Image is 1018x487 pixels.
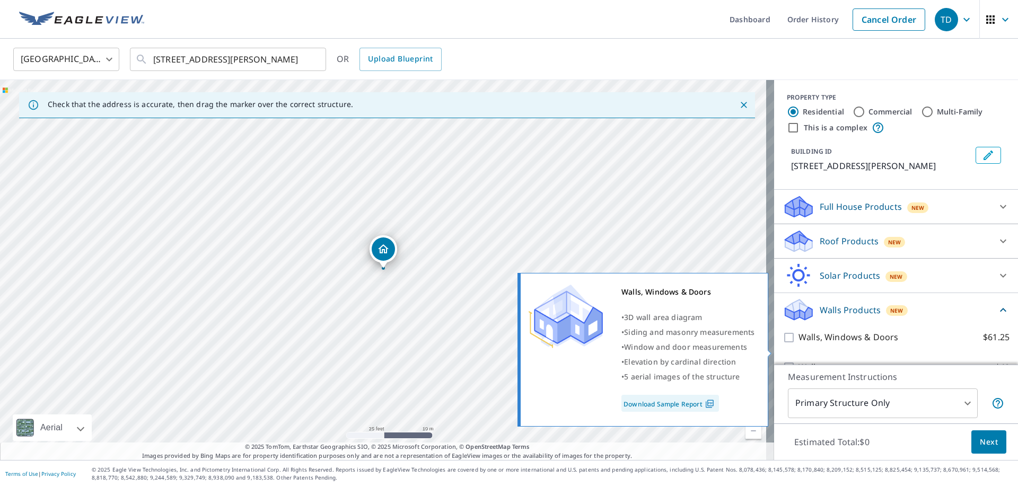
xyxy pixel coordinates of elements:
div: OR [337,48,442,71]
span: Siding and masonry measurements [624,327,754,337]
label: Commercial [868,107,912,117]
p: $61.25 [983,331,1010,344]
div: [GEOGRAPHIC_DATA] [13,45,119,74]
div: • [621,325,754,340]
label: Residential [803,107,844,117]
div: Walls ProductsNew [783,297,1010,322]
div: Roof ProductsNew [783,228,1010,254]
a: Current Level 20, Zoom Out [745,423,761,439]
div: • [621,340,754,355]
input: Search by address or latitude-longitude [153,45,304,74]
a: Terms of Use [5,470,38,477]
p: | [5,471,76,477]
p: Walls [798,361,820,374]
div: Dropped pin, building 1, Residential property, 3700 W Howard Ave Milwaukee, WI 53221 [370,235,397,268]
a: Terms [512,442,530,450]
p: [STREET_ADDRESS][PERSON_NAME] [791,160,971,172]
span: New [890,272,903,281]
span: 5 aerial images of the structure [624,371,740,382]
p: © 2025 Eagle View Technologies, Inc. and Pictometry International Corp. All Rights Reserved. Repo... [92,466,1013,482]
p: BUILDING ID [791,147,832,156]
div: Full House ProductsNew [783,194,1010,219]
span: New [911,203,925,212]
div: Primary Structure Only [788,388,978,418]
button: Next [971,430,1006,454]
div: TD [935,8,958,31]
p: Estimated Total: $0 [786,430,878,454]
div: Walls, Windows & Doors [621,285,754,299]
div: Solar ProductsNew [783,263,1010,288]
p: Solar Products [820,269,880,282]
img: Pdf Icon [703,399,717,409]
div: Aerial [13,414,92,441]
span: 3D wall area diagram [624,312,702,322]
label: Multi-Family [937,107,983,117]
a: OpenStreetMap [466,442,510,450]
a: Cancel Order [853,8,925,31]
p: Walls, Windows & Doors [798,331,898,344]
button: Close [737,98,751,112]
span: New [888,238,901,246]
p: Measurement Instructions [788,370,1004,383]
span: New [890,306,903,315]
div: PROPERTY TYPE [787,93,1005,102]
img: EV Logo [19,12,144,28]
p: Full House Products [820,200,902,213]
div: • [621,310,754,325]
span: © 2025 TomTom, Earthstar Geographics SIO, © 2025 Microsoft Corporation, © [245,442,530,451]
span: Your report will include only the primary structure on the property. For example, a detached gara... [991,397,1004,410]
span: Window and door measurements [624,342,747,352]
a: Upload Blueprint [359,48,441,71]
span: Elevation by cardinal direction [624,357,736,367]
div: • [621,369,754,384]
span: Upload Blueprint [368,52,433,66]
a: Privacy Policy [41,470,76,477]
label: This is a complex [804,122,867,133]
p: Check that the address is accurate, then drag the marker over the correct structure. [48,100,353,109]
span: Next [980,436,998,449]
p: Walls Products [820,304,881,316]
div: • [621,355,754,369]
a: Download Sample Report [621,395,719,412]
button: Edit building 1 [976,147,1001,164]
img: Premium [529,285,603,348]
p: $40 [995,361,1010,374]
div: Aerial [37,414,66,441]
p: Roof Products [820,235,879,247]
